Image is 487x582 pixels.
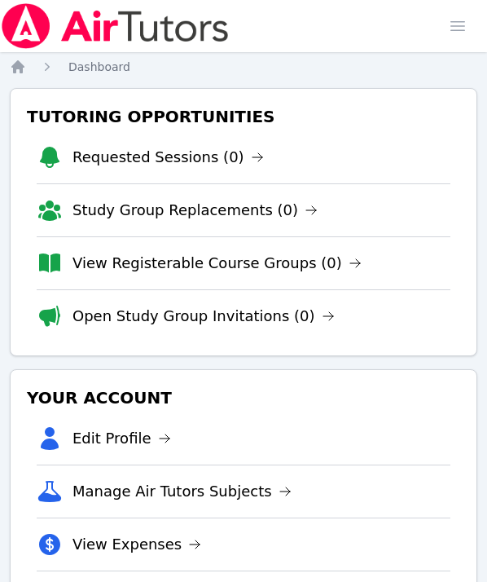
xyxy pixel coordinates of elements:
[68,59,130,75] a: Dashboard
[72,146,264,169] a: Requested Sessions (0)
[24,383,463,412] h3: Your Account
[72,305,335,328] a: Open Study Group Invitations (0)
[72,533,201,556] a: View Expenses
[68,60,130,73] span: Dashboard
[72,199,318,222] a: Study Group Replacements (0)
[72,427,171,450] a: Edit Profile
[72,480,292,503] a: Manage Air Tutors Subjects
[10,59,477,75] nav: Breadcrumb
[24,102,463,131] h3: Tutoring Opportunities
[72,252,362,275] a: View Registerable Course Groups (0)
